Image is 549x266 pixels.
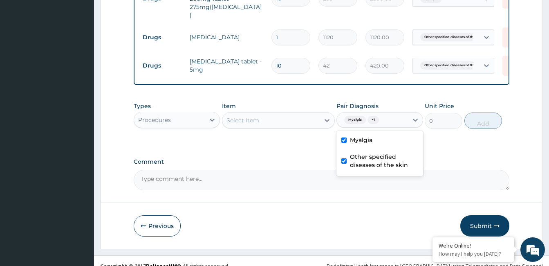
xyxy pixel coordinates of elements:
div: Chat with us now [43,46,137,56]
span: + 1 [367,116,379,124]
label: Other specified diseases of the skin [350,153,418,169]
img: d_794563401_company_1708531726252_794563401 [15,41,33,61]
div: We're Online! [439,242,508,249]
label: Item [222,102,236,110]
p: How may I help you today? [439,250,508,257]
td: [MEDICAL_DATA] tablet - 5mg [186,53,267,78]
label: Myalgia [350,136,372,144]
button: Add [464,113,502,129]
textarea: Type your message and hit 'Enter' [4,178,156,207]
span: We're online! [47,81,113,163]
div: Select Item [226,116,259,124]
td: Drugs [139,30,186,45]
button: Submit [460,215,509,237]
label: Types [134,103,151,110]
span: Other specified diseases of th... [420,61,480,70]
label: Pair Diagnosis [336,102,379,110]
label: Comment [134,158,509,165]
div: Procedures [138,116,171,124]
td: Drugs [139,58,186,73]
span: Other specified diseases of th... [420,33,480,41]
label: Unit Price [425,102,454,110]
button: Previous [134,215,181,237]
td: [MEDICAL_DATA] [186,29,267,45]
span: Myalgia [344,116,366,124]
div: Minimize live chat window [134,4,154,24]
